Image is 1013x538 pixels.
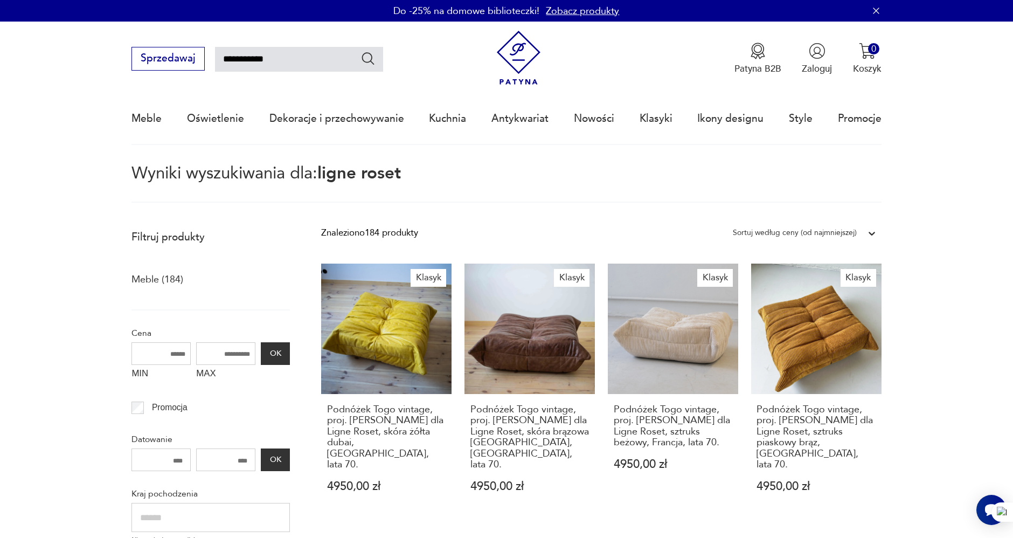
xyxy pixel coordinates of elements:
[640,94,672,143] a: Klasyki
[429,94,466,143] a: Kuchnia
[327,481,446,492] p: 4950,00 zł
[131,432,290,446] p: Datowanie
[574,94,614,143] a: Nowości
[491,31,546,85] img: Patyna - sklep z meblami i dekoracjami vintage
[757,481,876,492] p: 4950,00 zł
[809,43,825,59] img: Ikonka użytkownika
[131,230,290,244] p: Filtruj produkty
[321,226,418,240] div: Znaleziono 184 produkty
[838,94,882,143] a: Promocje
[734,63,781,75] p: Patyna B2B
[976,495,1007,525] iframe: Smartsupp widget button
[131,55,204,64] a: Sprzedawaj
[261,342,290,365] button: OK
[317,162,401,184] span: ligne roset
[491,94,549,143] a: Antykwariat
[802,63,832,75] p: Zaloguj
[131,47,204,71] button: Sprzedawaj
[196,365,255,385] label: MAX
[131,326,290,340] p: Cena
[859,43,876,59] img: Ikona koszyka
[327,404,446,470] h3: Podnóżek Togo vintage, proj. [PERSON_NAME] dla Ligne Roset, skóra żółta dubai, [GEOGRAPHIC_DATA],...
[757,404,876,470] h3: Podnóżek Togo vintage, proj. [PERSON_NAME] dla Ligne Roset, sztruks piaskowy brąz, [GEOGRAPHIC_DA...
[131,271,183,289] a: Meble (184)
[868,43,879,54] div: 0
[464,264,595,518] a: KlasykPodnóżek Togo vintage, proj. M. Ducaroy dla Ligne Roset, skóra brązowa dubai, Francja, lata...
[261,449,290,471] button: OK
[733,226,857,240] div: Sortuj według ceny (od najmniejszej)
[131,365,191,385] label: MIN
[131,165,881,203] p: Wyniki wyszukiwania dla:
[750,43,766,59] img: Ikona medalu
[789,94,813,143] a: Style
[802,43,832,75] button: Zaloguj
[697,94,764,143] a: Ikony designu
[608,264,738,518] a: KlasykPodnóżek Togo vintage, proj. M. Ducaroy dla Ligne Roset, sztruks beżowy, Francja, lata 70.P...
[853,63,882,75] p: Koszyk
[614,459,732,470] p: 4950,00 zł
[187,94,244,143] a: Oświetlenie
[131,487,290,501] p: Kraj pochodzenia
[152,401,188,415] p: Promocja
[470,481,589,492] p: 4950,00 zł
[269,94,404,143] a: Dekoracje i przechowywanie
[470,404,589,470] h3: Podnóżek Togo vintage, proj. [PERSON_NAME] dla Ligne Roset, skóra brązowa [GEOGRAPHIC_DATA], [GEO...
[614,404,732,449] h3: Podnóżek Togo vintage, proj. [PERSON_NAME] dla Ligne Roset, sztruks beżowy, Francja, lata 70.
[853,43,882,75] button: 0Koszyk
[131,94,162,143] a: Meble
[394,4,540,18] p: Do -25% na domowe biblioteczki!
[734,43,781,75] button: Patyna B2B
[360,51,376,66] button: Szukaj
[751,264,882,518] a: KlasykPodnóżek Togo vintage, proj. M. Ducaroy dla Ligne Roset, sztruks piaskowy brąz, Francja, la...
[546,4,620,18] a: Zobacz produkty
[321,264,452,518] a: KlasykPodnóżek Togo vintage, proj. M. Ducaroy dla Ligne Roset, skóra żółta dubai, Francja, lata 7...
[734,43,781,75] a: Ikona medaluPatyna B2B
